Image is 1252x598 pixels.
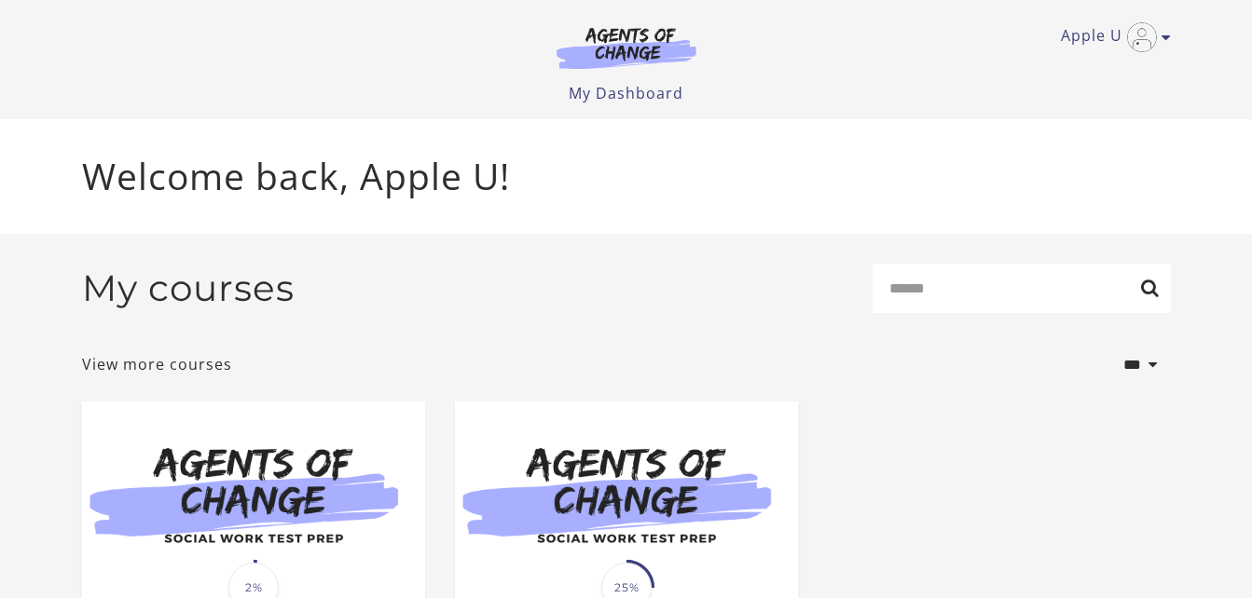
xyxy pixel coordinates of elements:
p: Welcome back, Apple U! [82,149,1171,204]
a: My Dashboard [569,83,683,103]
a: View more courses [82,353,232,375]
h2: My courses [82,266,295,310]
a: Toggle menu [1061,22,1162,52]
img: Agents of Change Logo [537,26,716,69]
